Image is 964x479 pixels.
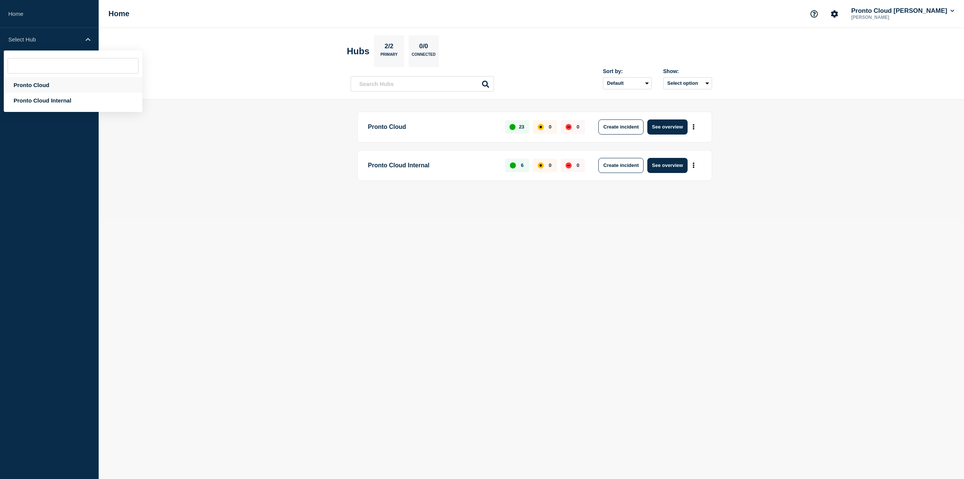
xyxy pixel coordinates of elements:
p: Primary [380,52,398,60]
p: Connected [412,52,435,60]
p: 2/2 [382,43,397,52]
div: affected [538,124,544,130]
p: 0 [549,162,551,168]
div: down [566,124,572,130]
button: More actions [689,120,699,134]
div: affected [538,162,544,168]
button: Select option [663,77,712,89]
p: Pronto Cloud Internal [368,158,496,173]
div: Pronto Cloud [4,77,142,93]
p: Select Hub [8,36,81,43]
div: up [509,124,516,130]
p: 0 [577,124,579,130]
button: Create incident [598,119,644,135]
button: Pronto Cloud [PERSON_NAME] [850,7,956,15]
button: See overview [647,158,687,173]
button: See overview [647,119,687,135]
select: Sort by [603,77,652,89]
p: [PERSON_NAME] [850,15,928,20]
p: 0 [549,124,551,130]
p: 0 [577,162,579,168]
div: Pronto Cloud Internal [4,93,142,108]
div: Sort by: [603,68,652,74]
div: up [510,162,516,168]
button: Create incident [598,158,644,173]
p: 0/0 [416,43,431,52]
button: Support [806,6,822,22]
p: 23 [519,124,524,130]
button: More actions [689,158,699,172]
div: down [566,162,572,168]
p: Pronto Cloud [368,119,496,135]
h2: Hubs [347,46,369,57]
div: Show: [663,68,712,74]
button: Account settings [827,6,842,22]
p: 6 [521,162,523,168]
input: Search Hubs [351,76,494,92]
h1: Home [108,9,130,18]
